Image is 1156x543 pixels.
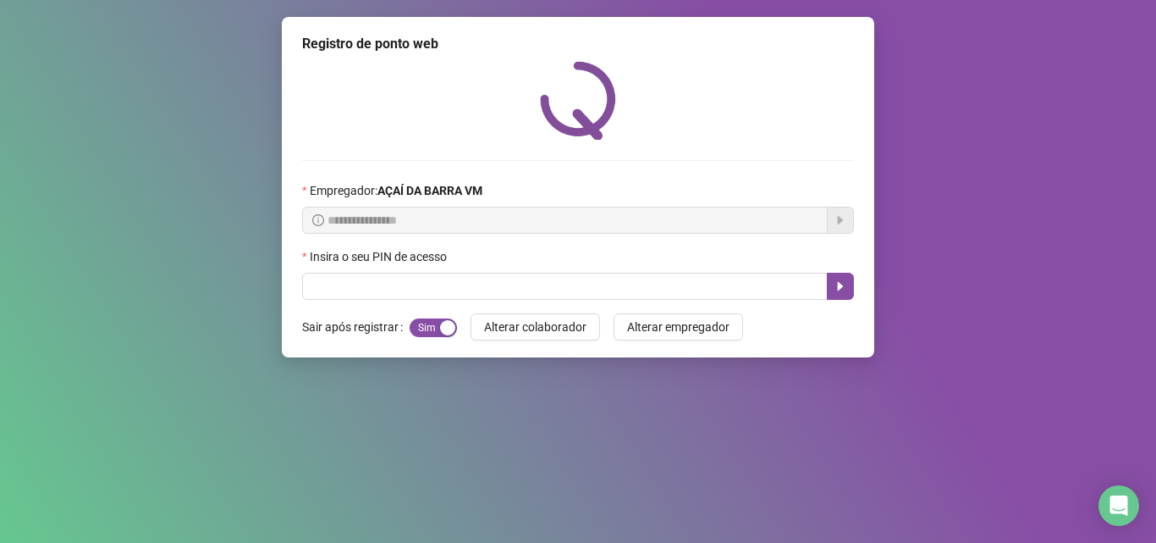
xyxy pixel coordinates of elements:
[540,61,616,140] img: QRPoint
[627,318,729,336] span: Alterar empregador
[312,214,324,226] span: info-circle
[614,313,743,341] button: Alterar empregador
[1098,485,1139,526] div: Open Intercom Messenger
[302,247,458,266] label: Insira o seu PIN de acesso
[377,184,482,197] strong: AÇAÍ DA BARRA VM
[484,318,586,336] span: Alterar colaborador
[302,34,854,54] div: Registro de ponto web
[471,313,600,341] button: Alterar colaborador
[834,280,847,293] span: caret-right
[310,181,482,200] span: Empregador :
[302,313,410,341] label: Sair após registrar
